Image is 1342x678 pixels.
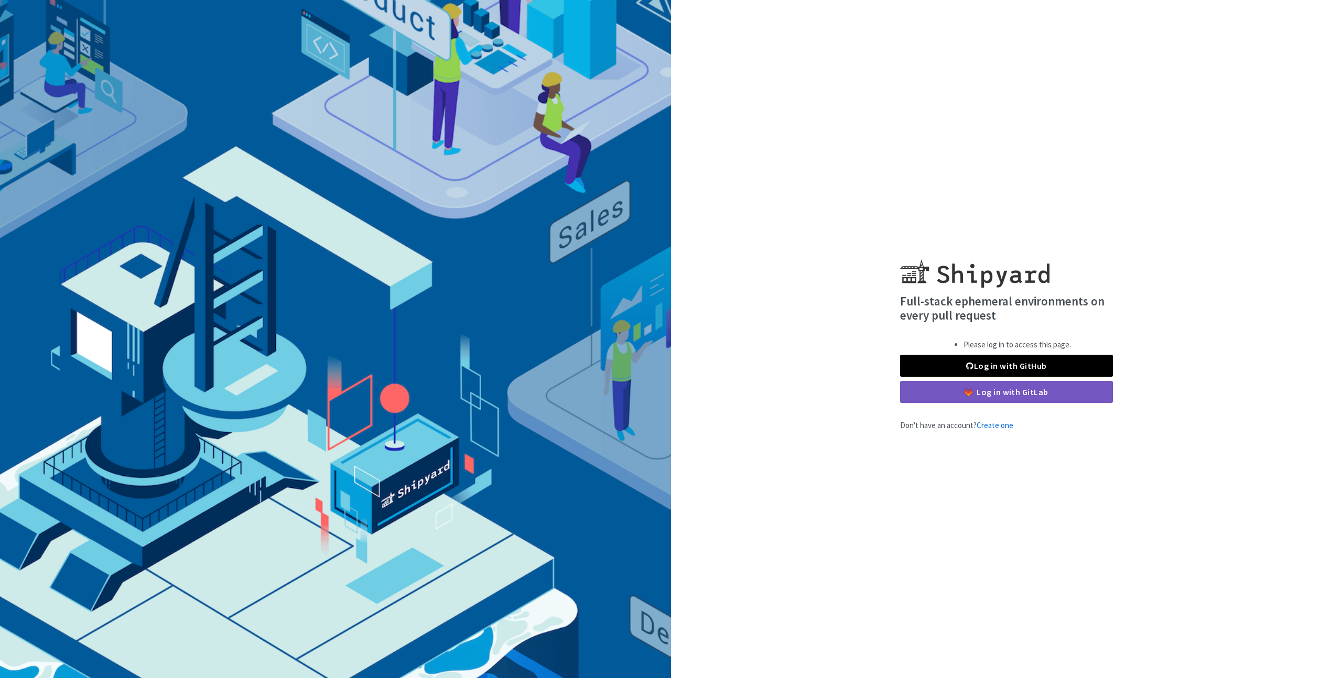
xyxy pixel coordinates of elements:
span: Don't have an account? [900,420,1013,430]
img: Shipyard logo [900,247,1049,288]
li: Please log in to access this page. [964,339,1071,351]
a: Create one [977,420,1013,430]
a: Log in with GitLab [900,381,1113,403]
a: Log in with GitHub [900,355,1113,377]
h4: Full-stack ephemeral environments on every pull request [900,294,1113,323]
img: gitlab-color.svg [965,388,972,396]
